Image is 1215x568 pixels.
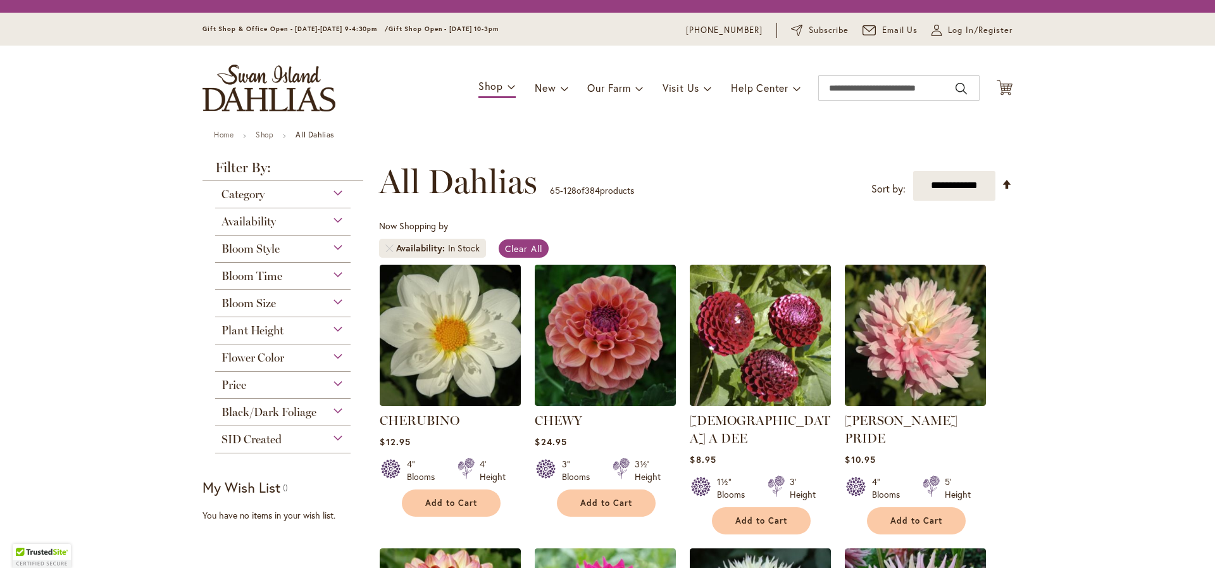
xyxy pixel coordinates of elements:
[13,544,71,568] div: TrustedSite Certified
[550,184,560,196] span: 65
[690,396,831,408] a: CHICK A DEE
[221,351,284,365] span: Flower Color
[202,65,335,111] a: store logo
[389,25,499,33] span: Gift Shop Open - [DATE] 10-3pm
[535,436,566,448] span: $24.95
[221,215,276,229] span: Availability
[563,184,576,196] span: 128
[845,413,957,446] a: [PERSON_NAME] PRIDE
[499,239,549,258] a: Clear All
[296,130,334,139] strong: All Dahlias
[790,476,816,501] div: 3' Height
[712,507,811,534] button: Add to Cart
[690,413,830,446] a: [DEMOGRAPHIC_DATA] A DEE
[956,79,967,99] button: Search
[448,242,480,255] div: In Stock
[845,265,986,406] img: CHILSON'S PRIDE
[550,180,634,201] p: - of products
[221,269,282,283] span: Bloom Time
[845,453,875,465] span: $10.95
[480,458,506,483] div: 4' Height
[221,405,316,419] span: Black/Dark Foliage
[396,242,448,255] span: Availability
[380,265,521,406] img: CHERUBINO
[385,244,393,252] a: Remove Availability In Stock
[214,130,234,139] a: Home
[379,220,448,232] span: Now Shopping by
[380,436,410,448] span: $12.95
[221,432,282,446] span: SID Created
[809,24,849,37] span: Subscribe
[690,265,831,406] img: CHICK A DEE
[871,177,906,201] label: Sort by:
[478,79,503,92] span: Shop
[872,476,907,501] div: 4" Blooms
[202,478,280,496] strong: My Wish List
[425,498,477,508] span: Add to Cart
[256,130,273,139] a: Shop
[717,476,752,501] div: 1½" Blooms
[635,458,661,483] div: 3½' Height
[735,515,787,526] span: Add to Cart
[221,187,265,201] span: Category
[791,24,849,37] a: Subscribe
[535,81,556,94] span: New
[535,396,676,408] a: CHEWY
[580,498,632,508] span: Add to Cart
[505,243,542,255] span: Clear All
[221,378,246,392] span: Price
[890,515,942,526] span: Add to Cart
[221,324,283,338] span: Plant Height
[845,396,986,408] a: CHILSON'S PRIDE
[535,265,676,406] img: CHEWY
[731,81,788,94] span: Help Center
[945,476,971,501] div: 5' Height
[202,25,389,33] span: Gift Shop & Office Open - [DATE]-[DATE] 9-4:30pm /
[221,296,276,310] span: Bloom Size
[882,24,918,37] span: Email Us
[557,489,656,517] button: Add to Cart
[663,81,699,94] span: Visit Us
[867,507,966,534] button: Add to Cart
[863,24,918,37] a: Email Us
[407,458,442,483] div: 4" Blooms
[402,489,501,517] button: Add to Cart
[686,24,763,37] a: [PHONE_NUMBER]
[221,242,280,256] span: Bloom Style
[562,458,597,483] div: 3" Blooms
[380,396,521,408] a: CHERUBINO
[535,413,582,428] a: CHEWY
[931,24,1012,37] a: Log In/Register
[202,509,371,522] div: You have no items in your wish list.
[585,184,600,196] span: 384
[202,161,363,181] strong: Filter By:
[380,413,459,428] a: CHERUBINO
[379,163,537,201] span: All Dahlias
[948,24,1012,37] span: Log In/Register
[690,453,716,465] span: $8.95
[587,81,630,94] span: Our Farm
